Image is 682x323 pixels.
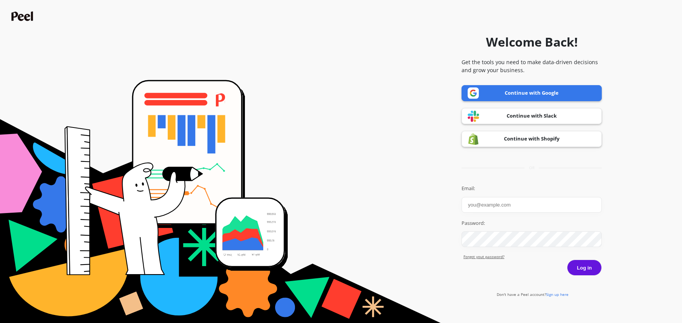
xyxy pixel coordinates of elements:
[567,260,602,276] button: Log in
[497,292,569,297] a: Don't have a Peel account?Sign up here
[486,33,578,51] h1: Welcome Back!
[462,85,602,101] a: Continue with Google
[462,165,602,171] div: or
[462,131,602,147] a: Continue with Shopify
[11,11,35,21] img: Peel
[463,254,602,260] a: Forgot yout password?
[468,133,479,145] img: Shopify logo
[546,292,569,297] span: Sign up here
[462,220,602,227] label: Password:
[468,87,479,99] img: Google logo
[462,58,602,74] p: Get the tools you need to make data-driven decisions and grow your business.
[462,185,602,192] label: Email:
[462,108,602,124] a: Continue with Slack
[462,197,602,213] input: you@example.com
[468,110,479,122] img: Slack logo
